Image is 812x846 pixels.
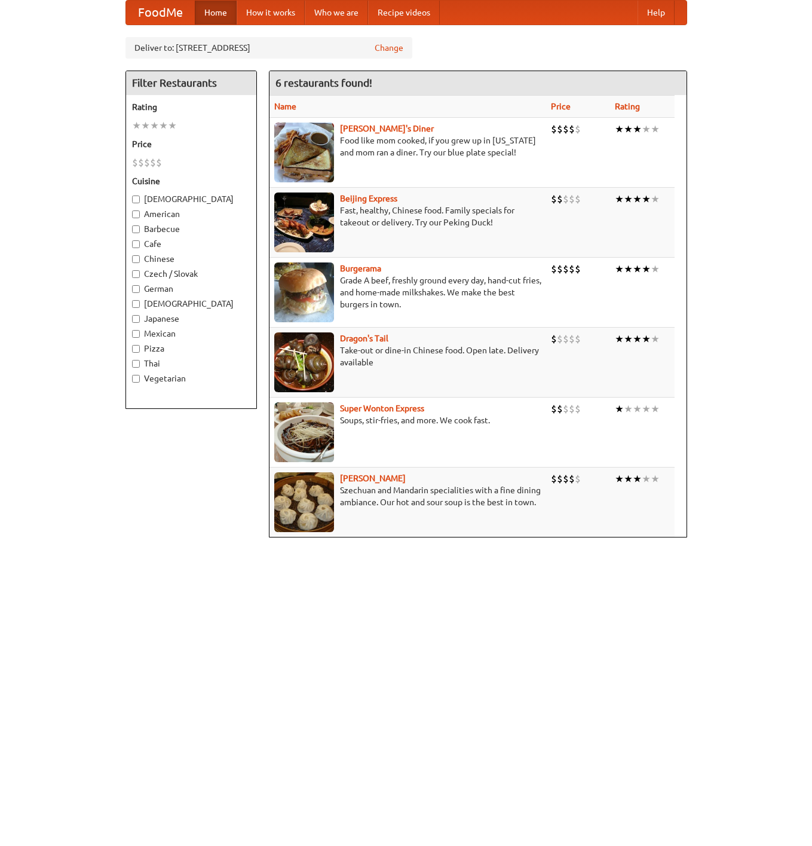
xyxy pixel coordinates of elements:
[557,262,563,276] li: $
[274,123,334,182] img: sallys.jpg
[615,402,624,416] li: ★
[563,262,569,276] li: $
[638,1,675,25] a: Help
[275,77,372,88] ng-pluralize: 6 restaurants found!
[615,262,624,276] li: ★
[633,123,642,136] li: ★
[144,156,150,169] li: $
[551,262,557,276] li: $
[575,262,581,276] li: $
[633,402,642,416] li: ★
[615,472,624,485] li: ★
[563,193,569,206] li: $
[132,225,140,233] input: Barbecue
[132,270,140,278] input: Czech / Slovak
[624,472,633,485] li: ★
[615,123,624,136] li: ★
[132,343,250,355] label: Pizza
[569,402,575,416] li: $
[159,119,168,132] li: ★
[557,402,563,416] li: $
[563,472,569,485] li: $
[132,328,250,340] label: Mexican
[340,124,434,133] a: [PERSON_NAME]'s Diner
[651,262,660,276] li: ★
[132,283,250,295] label: German
[274,274,541,310] p: Grade A beef, freshly ground every day, hand-cut fries, and home-made milkshakes. We make the bes...
[375,42,403,54] a: Change
[368,1,440,25] a: Recipe videos
[557,472,563,485] li: $
[557,332,563,346] li: $
[132,238,250,250] label: Cafe
[132,375,140,383] input: Vegetarian
[551,123,557,136] li: $
[642,262,651,276] li: ★
[132,345,140,353] input: Pizza
[569,472,575,485] li: $
[274,102,296,111] a: Name
[642,123,651,136] li: ★
[569,123,575,136] li: $
[569,332,575,346] li: $
[132,298,250,310] label: [DEMOGRAPHIC_DATA]
[138,156,144,169] li: $
[651,402,660,416] li: ★
[575,332,581,346] li: $
[132,175,250,187] h5: Cuisine
[615,193,624,206] li: ★
[642,402,651,416] li: ★
[150,156,156,169] li: $
[274,262,334,322] img: burgerama.jpg
[633,472,642,485] li: ★
[575,123,581,136] li: $
[132,285,140,293] input: German
[132,360,140,368] input: Thai
[132,210,140,218] input: American
[642,193,651,206] li: ★
[563,332,569,346] li: $
[551,332,557,346] li: $
[575,193,581,206] li: $
[557,123,563,136] li: $
[624,123,633,136] li: ★
[132,138,250,150] h5: Price
[132,358,250,369] label: Thai
[569,262,575,276] li: $
[624,262,633,276] li: ★
[340,474,406,483] a: [PERSON_NAME]
[132,315,140,323] input: Japanese
[132,300,140,308] input: [DEMOGRAPHIC_DATA]
[340,334,388,343] b: Dragon's Tail
[615,102,640,111] a: Rating
[340,264,381,273] a: Burgerama
[132,208,250,220] label: American
[633,262,642,276] li: ★
[563,402,569,416] li: $
[624,193,633,206] li: ★
[551,402,557,416] li: $
[150,119,159,132] li: ★
[575,402,581,416] li: $
[305,1,368,25] a: Who we are
[132,193,250,205] label: [DEMOGRAPHIC_DATA]
[132,196,140,203] input: [DEMOGRAPHIC_DATA]
[237,1,305,25] a: How it works
[274,135,541,158] p: Food like mom cooked, if you grew up in [US_STATE] and mom ran a diner. Try our blue plate special!
[557,193,563,206] li: $
[132,313,250,325] label: Japanese
[651,123,660,136] li: ★
[126,1,195,25] a: FoodMe
[126,71,256,95] h4: Filter Restaurants
[651,193,660,206] li: ★
[340,404,424,413] a: Super Wonton Express
[569,193,575,206] li: $
[274,402,334,462] img: superwonton.jpg
[642,332,651,346] li: ★
[132,156,138,169] li: $
[642,472,651,485] li: ★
